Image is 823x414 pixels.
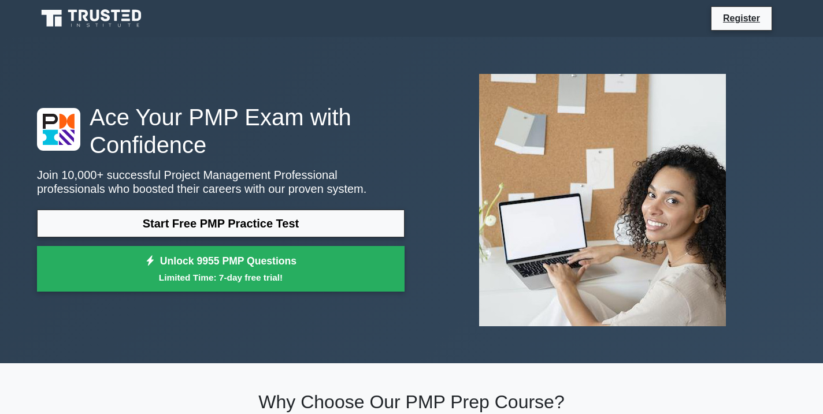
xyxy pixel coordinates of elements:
a: Unlock 9955 PMP QuestionsLimited Time: 7-day free trial! [37,246,405,292]
h2: Why Choose Our PMP Prep Course? [37,391,786,413]
small: Limited Time: 7-day free trial! [51,271,390,284]
a: Register [716,11,767,25]
a: Start Free PMP Practice Test [37,210,405,237]
h1: Ace Your PMP Exam with Confidence [37,103,405,159]
p: Join 10,000+ successful Project Management Professional professionals who boosted their careers w... [37,168,405,196]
